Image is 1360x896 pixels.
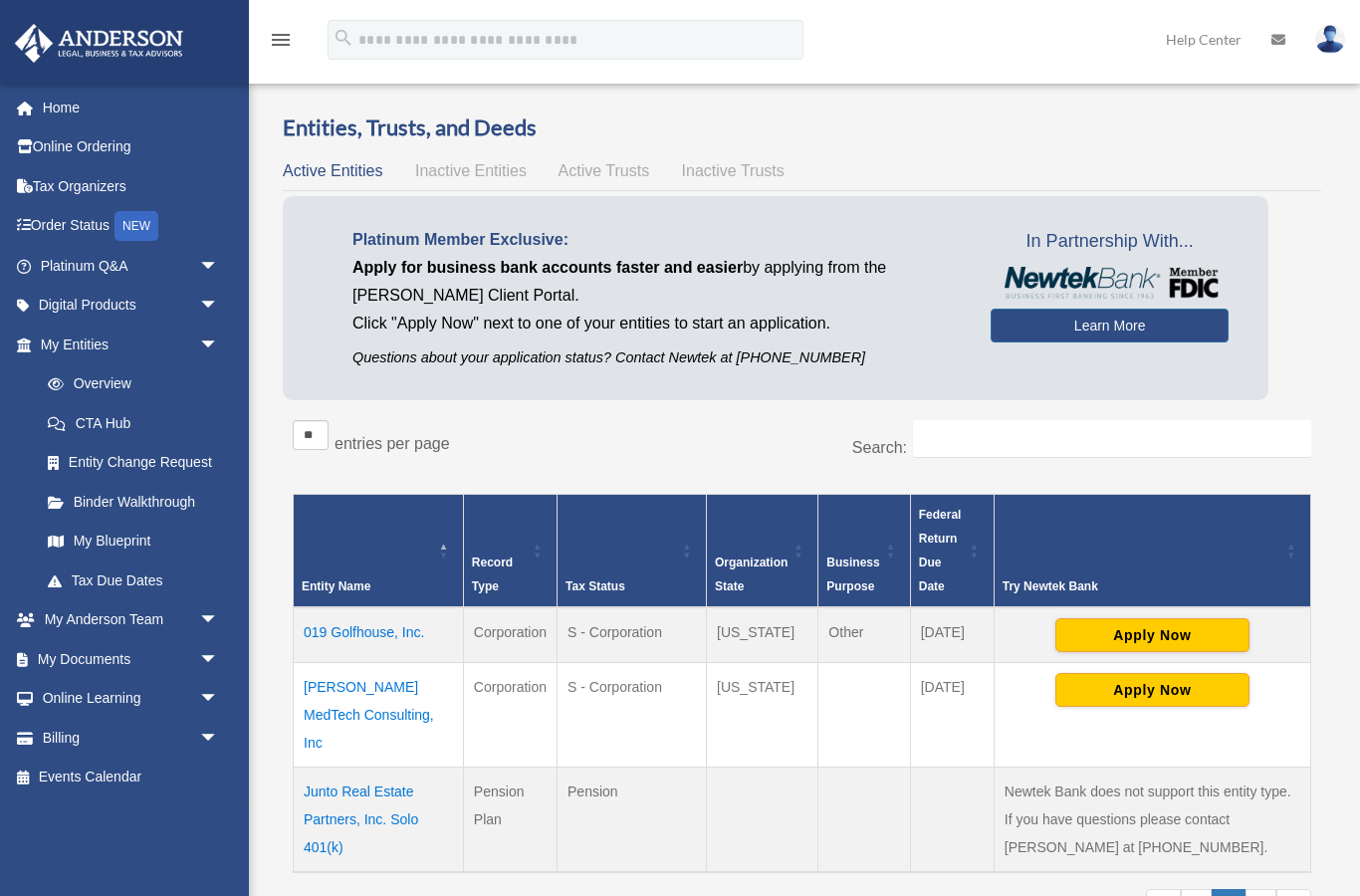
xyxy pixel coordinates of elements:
a: My Documentsarrow_drop_down [14,639,249,679]
span: Record Type [472,556,513,593]
td: [PERSON_NAME] MedTech Consulting, Inc [294,662,464,767]
h3: Entities, Trusts, and Deeds [283,112,1321,143]
span: arrow_drop_down [199,600,239,641]
span: Active Entities [283,162,382,179]
td: [DATE] [910,607,994,663]
a: Platinum Q&Aarrow_drop_down [14,246,249,286]
span: Inactive Trusts [682,162,785,179]
a: My Entitiesarrow_drop_down [14,325,239,364]
a: Entity Change Request [28,443,239,483]
label: entries per page [335,435,450,452]
td: Newtek Bank does not support this entity type. If you have questions please contact [PERSON_NAME]... [994,767,1310,872]
span: Apply for business bank accounts faster and easier [352,259,743,276]
td: Pension [558,767,707,872]
span: In Partnership With... [991,226,1229,258]
label: Search: [852,439,907,456]
span: Tax Status [566,579,625,593]
a: CTA Hub [28,403,239,443]
img: User Pic [1315,25,1345,54]
span: arrow_drop_down [199,679,239,720]
td: S - Corporation [558,607,707,663]
a: Billingarrow_drop_down [14,718,249,758]
span: arrow_drop_down [199,639,239,680]
td: [US_STATE] [707,662,818,767]
th: Try Newtek Bank : Activate to sort [994,494,1310,607]
div: Try Newtek Bank [1003,574,1280,598]
a: Overview [28,364,229,404]
a: Home [14,88,249,127]
i: menu [269,28,293,52]
button: Apply Now [1055,673,1249,707]
td: Pension Plan [463,767,557,872]
th: Entity Name: Activate to invert sorting [294,494,464,607]
td: Corporation [463,607,557,663]
a: Order StatusNEW [14,206,249,247]
a: Digital Productsarrow_drop_down [14,286,249,326]
a: Tax Due Dates [28,560,239,600]
td: 019 Golfhouse, Inc. [294,607,464,663]
a: Binder Walkthrough [28,482,239,522]
th: Federal Return Due Date: Activate to sort [910,494,994,607]
a: Tax Organizers [14,166,249,206]
button: Apply Now [1055,618,1249,652]
p: Platinum Member Exclusive: [352,226,961,254]
span: Organization State [715,556,788,593]
a: Online Ordering [14,127,249,167]
img: NewtekBankLogoSM.png [1001,267,1219,299]
span: arrow_drop_down [199,246,239,287]
span: arrow_drop_down [199,718,239,759]
td: Other [818,607,910,663]
span: arrow_drop_down [199,325,239,365]
p: by applying from the [PERSON_NAME] Client Portal. [352,254,961,310]
span: Federal Return Due Date [919,508,962,593]
th: Tax Status: Activate to sort [558,494,707,607]
span: Entity Name [302,579,370,593]
th: Business Purpose: Activate to sort [818,494,910,607]
p: Click "Apply Now" next to one of your entities to start an application. [352,310,961,337]
p: Questions about your application status? Contact Newtek at [PHONE_NUMBER] [352,345,961,370]
a: My Anderson Teamarrow_drop_down [14,600,249,640]
td: Junto Real Estate Partners, Inc. Solo 401(k) [294,767,464,872]
div: NEW [114,211,158,241]
img: Anderson Advisors Platinum Portal [9,24,189,63]
th: Record Type: Activate to sort [463,494,557,607]
span: Active Trusts [559,162,650,179]
td: S - Corporation [558,662,707,767]
a: My Blueprint [28,522,239,561]
i: search [333,27,354,49]
a: Events Calendar [14,758,249,797]
span: Business Purpose [826,556,879,593]
a: menu [269,35,293,52]
td: [US_STATE] [707,607,818,663]
a: Online Learningarrow_drop_down [14,679,249,719]
th: Organization State: Activate to sort [707,494,818,607]
td: [DATE] [910,662,994,767]
td: Corporation [463,662,557,767]
span: Inactive Entities [415,162,527,179]
span: arrow_drop_down [199,286,239,327]
a: Learn More [991,309,1229,342]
